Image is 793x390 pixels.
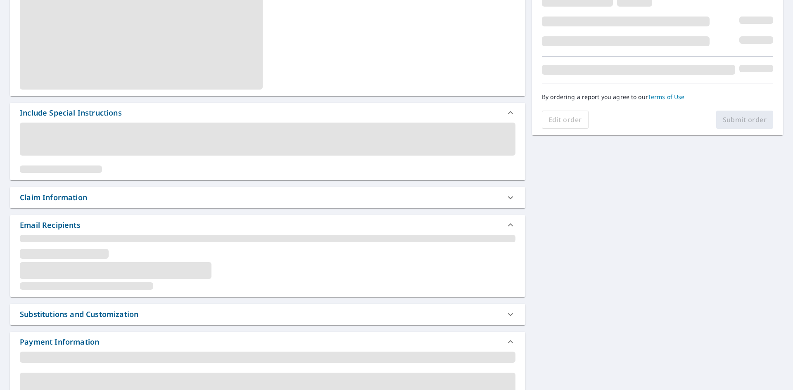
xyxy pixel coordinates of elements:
div: Include Special Instructions [20,107,122,118]
div: Claim Information [10,187,525,208]
div: Payment Information [10,332,525,352]
p: By ordering a report you agree to our [542,93,773,101]
div: Include Special Instructions [10,103,525,123]
div: Payment Information [20,336,99,347]
div: Email Recipients [20,220,81,231]
a: Terms of Use [648,93,685,101]
div: Claim Information [20,192,87,203]
div: Email Recipients [10,215,525,235]
div: Substitutions and Customization [20,309,138,320]
div: Substitutions and Customization [10,304,525,325]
